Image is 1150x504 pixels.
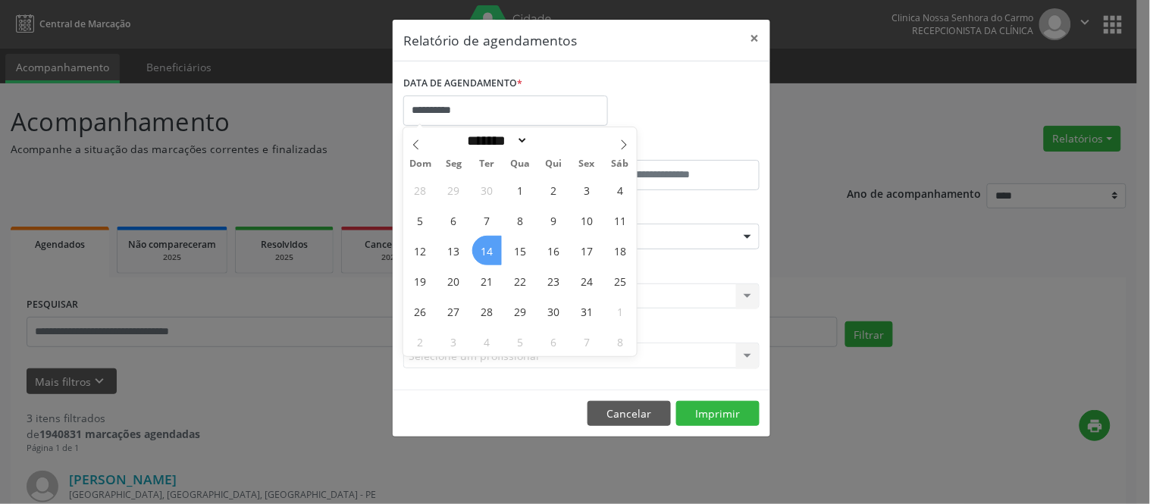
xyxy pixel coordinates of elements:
label: DATA DE AGENDAMENTO [403,72,522,95]
span: Outubro 4, 2025 [606,175,635,205]
span: Outubro 14, 2025 [472,236,502,265]
span: Novembro 2, 2025 [406,327,435,356]
span: Outubro 16, 2025 [539,236,569,265]
span: Sáb [603,159,637,169]
span: Outubro 25, 2025 [606,266,635,296]
span: Outubro 30, 2025 [539,296,569,326]
input: Year [528,133,578,149]
span: Novembro 6, 2025 [539,327,569,356]
span: Outubro 1, 2025 [506,175,535,205]
span: Outubro 12, 2025 [406,236,435,265]
span: Outubro 15, 2025 [506,236,535,265]
span: Setembro 29, 2025 [439,175,468,205]
span: Outubro 28, 2025 [472,296,502,326]
button: Cancelar [588,401,671,427]
span: Novembro 5, 2025 [506,327,535,356]
button: Imprimir [676,401,760,427]
span: Outubro 13, 2025 [439,236,468,265]
span: Seg [437,159,470,169]
span: Outubro 8, 2025 [506,205,535,235]
span: Novembro 4, 2025 [472,327,502,356]
span: Setembro 30, 2025 [472,175,502,205]
label: ATÉ [585,136,760,160]
span: Outubro 31, 2025 [572,296,602,326]
span: Novembro 7, 2025 [572,327,602,356]
span: Novembro 8, 2025 [606,327,635,356]
span: Novembro 3, 2025 [439,327,468,356]
span: Qui [537,159,570,169]
span: Outubro 27, 2025 [439,296,468,326]
span: Ter [470,159,503,169]
span: Outubro 18, 2025 [606,236,635,265]
span: Outubro 17, 2025 [572,236,602,265]
span: Sex [570,159,603,169]
span: Outubro 5, 2025 [406,205,435,235]
span: Outubro 20, 2025 [439,266,468,296]
span: Outubro 7, 2025 [472,205,502,235]
h5: Relatório de agendamentos [403,30,577,50]
span: Outubro 19, 2025 [406,266,435,296]
select: Month [462,133,529,149]
span: Outubro 6, 2025 [439,205,468,235]
span: Outubro 3, 2025 [572,175,602,205]
button: Close [740,20,770,57]
span: Outubro 9, 2025 [539,205,569,235]
span: Qua [503,159,537,169]
span: Novembro 1, 2025 [606,296,635,326]
span: Outubro 29, 2025 [506,296,535,326]
span: Dom [403,159,437,169]
span: Outubro 10, 2025 [572,205,602,235]
span: Setembro 28, 2025 [406,175,435,205]
span: Outubro 24, 2025 [572,266,602,296]
span: Outubro 21, 2025 [472,266,502,296]
span: Outubro 22, 2025 [506,266,535,296]
span: Outubro 23, 2025 [539,266,569,296]
span: Outubro 11, 2025 [606,205,635,235]
span: Outubro 26, 2025 [406,296,435,326]
span: Outubro 2, 2025 [539,175,569,205]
